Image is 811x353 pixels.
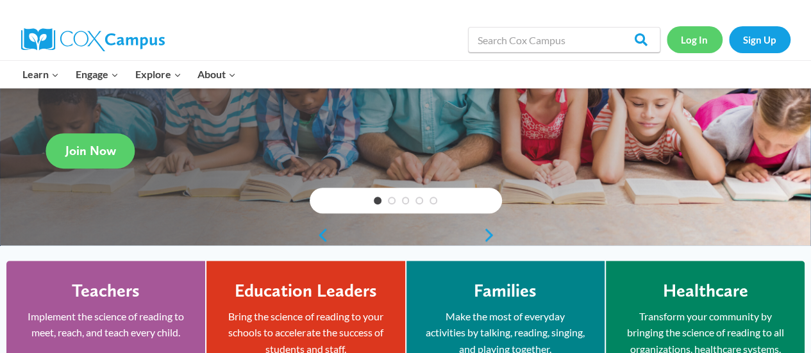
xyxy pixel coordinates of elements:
[235,280,377,302] h4: Education Leaders
[127,61,190,88] button: Child menu of Explore
[729,26,790,53] a: Sign Up
[374,197,381,204] a: 1
[46,133,135,168] a: Join Now
[67,61,127,88] button: Child menu of Engage
[667,26,723,53] a: Log In
[415,197,423,204] a: 4
[483,227,502,243] a: next
[310,222,502,248] div: content slider buttons
[65,143,116,158] span: Join Now
[15,61,68,88] button: Child menu of Learn
[474,280,537,302] h4: Families
[310,227,329,243] a: previous
[402,197,410,204] a: 3
[430,197,437,204] a: 5
[21,28,165,51] img: Cox Campus
[388,197,396,204] a: 2
[72,280,140,302] h4: Teachers
[15,61,244,88] nav: Primary Navigation
[189,61,244,88] button: Child menu of About
[26,308,186,341] p: Implement the science of reading to meet, reach, and teach every child.
[667,26,790,53] nav: Secondary Navigation
[662,280,748,302] h4: Healthcare
[468,27,660,53] input: Search Cox Campus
